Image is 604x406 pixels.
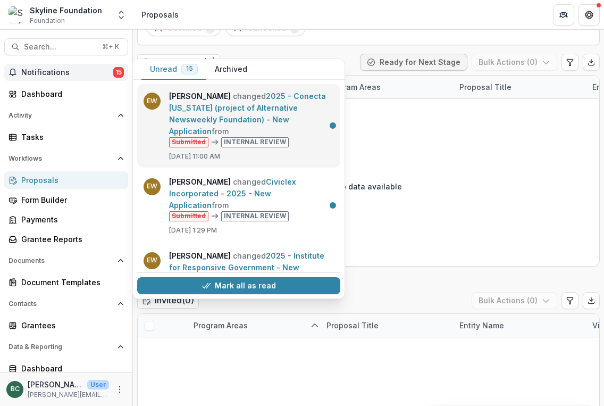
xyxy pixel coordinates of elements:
[137,293,199,308] h2: Invited ( 0 )
[320,76,453,98] div: Program Areas
[113,383,126,396] button: More
[4,211,128,228] a: Payments
[187,314,320,337] div: Program Areas
[169,250,334,295] p: changed from
[4,150,128,167] button: Open Workflows
[21,88,120,100] div: Dashboard
[21,277,120,288] div: Document Templates
[169,251,324,284] a: 2025 - Institute for Responsive Government - New Application
[472,292,557,309] button: Bulk Actions (0)
[4,85,128,103] a: Dashboard
[186,65,193,72] span: 15
[9,257,113,264] span: Documents
[113,67,124,78] span: 15
[4,295,128,312] button: Open Contacts
[206,59,256,80] button: Archived
[335,181,402,192] p: No data available
[4,64,128,81] button: Notifications15
[141,59,206,80] button: Unread
[21,68,113,77] span: Notifications
[187,320,254,331] div: Program Areas
[4,128,128,146] a: Tasks
[4,252,128,269] button: Open Documents
[100,41,121,53] div: ⌘ + K
[578,4,600,26] button: Get Help
[24,43,96,52] span: Search...
[453,314,586,337] div: Entity Name
[30,5,102,16] div: Skyline Foundation
[169,176,334,221] p: changed from
[9,6,26,23] img: Skyline Foundation
[4,230,128,248] a: Grantee Reports
[320,320,385,331] div: Proposal Title
[4,360,128,377] a: Dashboard
[21,320,120,331] div: Grantees
[583,54,600,71] button: Export table data
[137,277,340,294] button: Mark all as read
[561,292,578,309] button: Edit table settings
[11,386,20,393] div: Bettina Chang
[4,338,128,355] button: Open Data & Reporting
[320,314,453,337] div: Proposal Title
[28,390,109,400] p: [PERSON_NAME][EMAIL_ADDRESS][DOMAIN_NAME]
[21,214,120,225] div: Payments
[21,363,120,374] div: Dashboard
[30,16,65,26] span: Foundation
[472,54,557,71] button: Bulk Actions (0)
[453,81,518,93] div: Proposal Title
[583,292,600,309] button: Export table data
[169,90,334,147] p: changed from
[360,54,467,71] button: Ready for Next Stage
[114,4,129,26] button: Open entity switcher
[453,76,586,98] div: Proposal Title
[21,175,120,186] div: Proposals
[4,191,128,209] a: Form Builder
[9,112,113,119] span: Activity
[311,321,319,330] svg: sorted ascending
[137,7,183,22] nav: breadcrumb
[21,194,120,205] div: Form Builder
[141,9,179,20] div: Proposals
[4,317,128,334] a: Grantees
[4,171,128,189] a: Proposals
[9,155,113,162] span: Workflows
[137,54,220,70] h2: Prospecting ( 0 )
[28,379,83,390] p: [PERSON_NAME]
[553,4,574,26] button: Partners
[169,177,296,210] a: Civiclex Incorporated - 2025 - New Application
[320,81,387,93] div: Program Areas
[4,107,128,124] button: Open Activity
[453,320,510,331] div: Entity Name
[4,274,128,291] a: Document Templates
[87,380,109,390] p: User
[169,92,326,136] a: 2025 - Conecta [US_STATE] (project of Alternative Newsweekly Foundation) - New Application
[9,343,113,351] span: Data & Reporting
[4,38,128,55] button: Search...
[561,54,578,71] button: Edit table settings
[21,131,120,143] div: Tasks
[9,300,113,308] span: Contacts
[21,234,120,245] div: Grantee Reports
